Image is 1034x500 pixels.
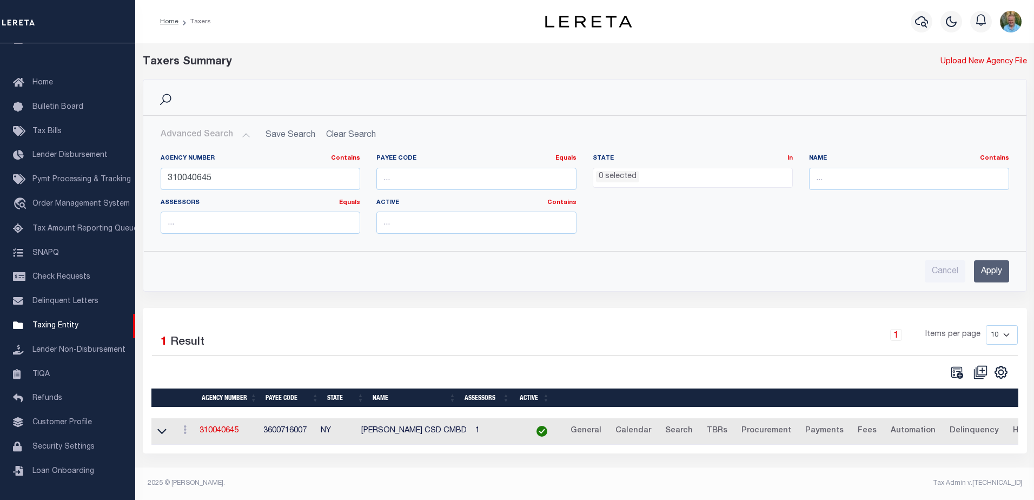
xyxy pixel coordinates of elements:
a: Home [160,18,178,25]
span: Tax Bills [32,128,62,135]
input: ... [376,212,576,234]
button: Advanced Search [161,124,250,146]
a: In [787,155,793,161]
input: Cancel [925,260,965,282]
td: 1 [471,418,522,445]
input: ... [809,168,1009,190]
a: Search [660,423,698,440]
td: [PERSON_NAME] CSD CMBD [357,418,471,445]
span: Bulletin Board [32,103,83,111]
th: Active: activate to sort column ascending [514,389,554,407]
a: Equals [339,200,360,206]
input: Apply [974,260,1009,282]
span: Home [32,79,53,87]
th: Name: activate to sort column ascending [368,389,460,407]
span: Security Settings [32,443,95,451]
label: Active [376,199,576,208]
span: Tax Amount Reporting Queue [32,225,138,233]
span: Order Management System [32,200,130,208]
a: Contains [331,155,360,161]
span: 1 [161,337,167,348]
a: Payments [800,423,849,440]
a: Fees [853,423,881,440]
span: Items per page [925,329,980,341]
img: check-icon-green.svg [536,426,547,437]
i: travel_explore [13,198,30,212]
span: Check Requests [32,273,90,281]
label: Name [809,154,1009,163]
span: Taxing Entity [32,322,78,330]
li: Taxers [178,17,211,27]
th: Assessors: activate to sort column ascending [460,389,514,407]
a: Equals [555,155,576,161]
a: Automation [886,423,940,440]
img: logo-dark.svg [545,16,632,28]
label: Agency Number [161,154,361,163]
a: Contains [547,200,576,206]
a: Contains [980,155,1009,161]
a: General [566,423,606,440]
span: Pymt Processing & Tracking [32,176,131,183]
div: 2025 © [PERSON_NAME]. [140,478,585,488]
span: Refunds [32,394,62,402]
a: Calendar [611,423,656,440]
label: State [593,154,793,163]
label: Payee Code [376,154,576,163]
a: TBRs [702,423,732,440]
input: ... [161,212,361,234]
input: ... [376,168,576,190]
span: Lender Disbursement [32,152,108,159]
span: Customer Profile [32,419,92,426]
span: Loan Onboarding [32,468,94,475]
span: Delinquent Letters [32,298,98,305]
div: Taxers Summary [143,54,802,70]
input: ... [161,168,361,190]
th: State: activate to sort column ascending [323,389,368,407]
label: Result [170,334,204,351]
td: 3600716007 [259,418,316,445]
div: Tax Admin v.[TECHNICAL_ID] [593,478,1022,488]
a: Procurement [737,423,796,440]
a: Delinquency [945,423,1004,440]
span: Lender Non-Disbursement [32,346,125,354]
span: TIQA [32,370,50,378]
label: Assessors [161,199,361,208]
td: NY [316,418,357,445]
a: Upload New Agency File [940,56,1027,68]
a: 310040645 [200,427,238,435]
th: Payee Code: activate to sort column ascending [261,389,323,407]
li: 0 selected [596,171,639,183]
th: Agency Number: activate to sort column ascending [197,389,261,407]
span: SNAPQ [32,249,59,256]
a: 1 [890,329,902,341]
